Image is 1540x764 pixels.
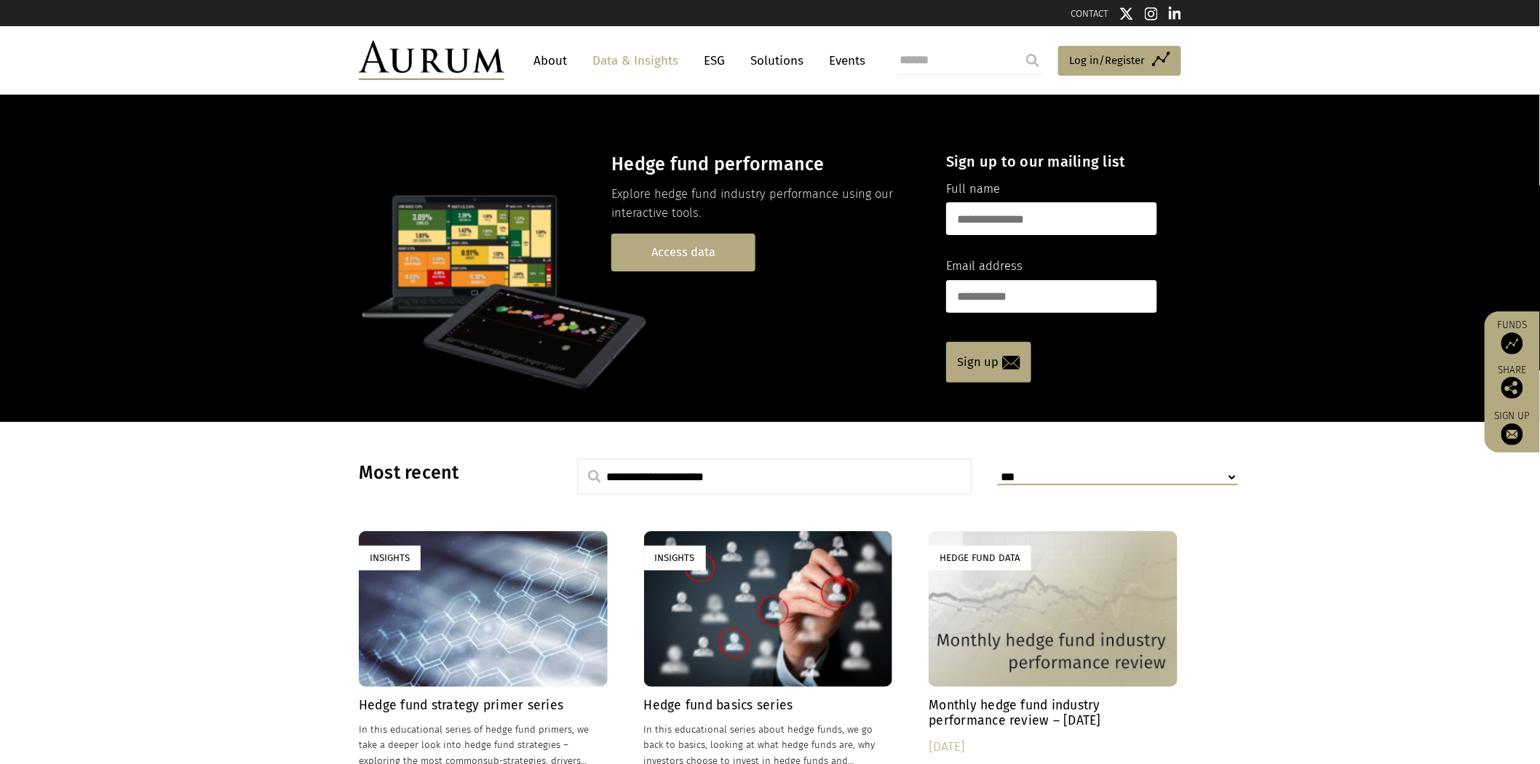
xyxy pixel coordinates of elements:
img: Aurum [359,41,504,80]
img: Twitter icon [1119,7,1134,21]
h3: Most recent [359,462,541,484]
a: Events [822,47,865,74]
img: Linkedin icon [1169,7,1182,21]
div: Insights [644,546,706,570]
a: Log in/Register [1058,46,1181,76]
a: ESG [696,47,732,74]
span: Log in/Register [1069,52,1145,69]
img: Share this post [1501,377,1523,399]
label: Full name [946,180,1000,199]
p: Explore hedge fund industry performance using our interactive tools. [611,185,921,223]
h4: Monthly hedge fund industry performance review – [DATE] [929,698,1178,728]
h4: Hedge fund strategy primer series [359,698,608,713]
a: Solutions [743,47,811,74]
label: Email address [946,257,1023,276]
img: Sign up to our newsletter [1501,423,1523,445]
input: Submit [1018,46,1047,75]
img: Instagram icon [1145,7,1158,21]
h4: Sign up to our mailing list [946,153,1157,170]
a: CONTACT [1071,8,1108,19]
img: Access Funds [1501,333,1523,354]
a: Data & Insights [585,47,686,74]
div: Hedge Fund Data [929,546,1031,570]
h3: Hedge fund performance [611,154,921,175]
a: Sign up [1492,410,1533,445]
div: [DATE] [929,737,1178,757]
a: Sign up [946,342,1031,383]
img: email-icon [1002,356,1020,370]
a: Funds [1492,319,1533,354]
a: About [526,47,574,74]
div: Share [1492,365,1533,399]
img: search.svg [588,470,601,483]
div: Insights [359,546,421,570]
h4: Hedge fund basics series [644,698,893,713]
a: Access data [611,234,755,271]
